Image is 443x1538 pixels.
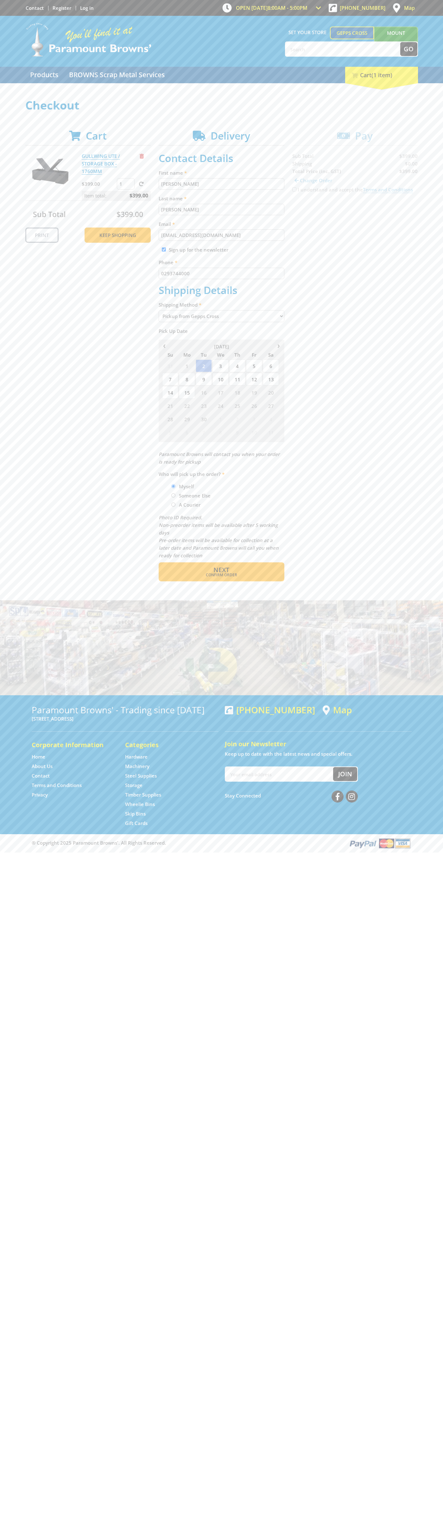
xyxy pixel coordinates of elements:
[159,268,284,279] input: Please enter your telephone number.
[225,750,412,758] p: Keep up to date with the latest news and special offers.
[130,191,148,200] span: $399.00
[159,220,284,228] label: Email
[31,152,69,190] img: GULLWING UTE / STORAGE BOX - 1760MM
[86,129,107,142] span: Cart
[268,4,307,11] span: 8:00am - 5:00pm
[159,451,280,465] em: Paramount Browns will contact you when your order is ready for pickup
[162,399,178,412] span: 21
[140,153,144,159] a: Remove from cart
[32,772,50,779] a: Go to the Contact page
[159,310,284,322] select: Please select a shipping method.
[85,228,151,243] a: Keep Shopping
[26,5,44,11] a: Go to the Contact page
[179,413,195,425] span: 29
[229,351,245,359] span: Th
[159,178,284,190] input: Please enter your first name.
[162,426,178,439] span: 5
[179,359,195,372] span: 1
[171,484,175,488] input: Please select who will pick up the order.
[32,782,82,789] a: Go to the Terms and Conditions page
[213,566,229,574] span: Next
[179,386,195,399] span: 15
[400,42,417,56] button: Go
[263,351,279,359] span: Sa
[159,284,284,296] h2: Shipping Details
[212,373,229,385] span: 10
[169,247,228,253] label: Sign up for the newsletter
[125,782,142,789] a: Go to the Storage page
[80,5,94,11] a: Log in
[214,343,229,350] span: [DATE]
[25,228,59,243] a: Print
[196,359,212,372] span: 2
[159,562,284,581] button: Next Confirm order
[229,399,245,412] span: 25
[32,753,45,760] a: Go to the Home page
[159,229,284,241] input: Please enter your email address.
[82,153,120,175] a: GULLWING UTE / STORAGE BOX - 1760MM
[263,426,279,439] span: 11
[229,373,245,385] span: 11
[125,741,206,749] h5: Categories
[162,351,178,359] span: Su
[246,373,262,385] span: 12
[211,129,250,142] span: Delivery
[177,481,196,492] label: Myself
[323,705,352,715] a: View a map of Gepps Cross location
[25,22,152,57] img: Paramount Browns'
[345,67,418,83] div: Cart
[179,373,195,385] span: 8
[162,373,178,385] span: 7
[374,27,418,51] a: Mount [PERSON_NAME]
[32,741,112,749] h5: Corporate Information
[82,180,116,188] p: $399.00
[162,413,178,425] span: 28
[263,399,279,412] span: 27
[225,740,412,748] h5: Join our Newsletter
[125,801,155,808] a: Go to the Wheelie Bins page
[179,399,195,412] span: 22
[212,426,229,439] span: 8
[246,413,262,425] span: 3
[159,301,284,309] label: Shipping Method
[33,209,66,219] span: Sub Total
[246,386,262,399] span: 19
[246,399,262,412] span: 26
[32,763,53,770] a: Go to the About Us page
[177,490,213,501] label: Someone Else
[159,470,284,478] label: Who will pick up the order?
[159,204,284,215] input: Please enter your last name.
[212,359,229,372] span: 3
[171,503,175,507] input: Please select who will pick up the order.
[196,426,212,439] span: 7
[125,772,157,779] a: Go to the Steel Supplies page
[225,767,333,781] input: Your email address
[229,413,245,425] span: 2
[263,386,279,399] span: 20
[159,152,284,164] h2: Contact Details
[212,399,229,412] span: 24
[229,426,245,439] span: 9
[196,399,212,412] span: 23
[229,359,245,372] span: 4
[196,373,212,385] span: 9
[212,386,229,399] span: 17
[159,169,284,177] label: First name
[53,5,71,11] a: Go to the registration page
[159,327,284,335] label: Pick Up Date
[177,499,203,510] label: A Courier
[125,753,148,760] a: Go to the Hardware page
[162,359,178,372] span: 31
[196,386,212,399] span: 16
[125,810,146,817] a: Go to the Skip Bins page
[32,791,48,798] a: Go to the Privacy page
[286,42,400,56] input: Search
[159,259,284,266] label: Phone
[285,27,330,38] span: Set your store
[225,705,315,715] div: [PHONE_NUMBER]
[117,209,143,219] span: $399.00
[125,791,161,798] a: Go to the Timber Supplies page
[64,67,169,83] a: Go to the BROWNS Scrap Metal Services page
[246,426,262,439] span: 10
[159,195,284,202] label: Last name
